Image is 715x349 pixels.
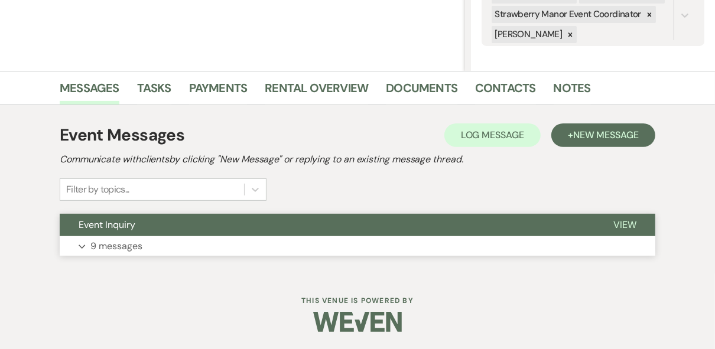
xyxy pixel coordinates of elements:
[475,79,536,105] a: Contacts
[189,79,248,105] a: Payments
[492,26,564,43] div: [PERSON_NAME]
[60,79,119,105] a: Messages
[60,214,594,236] button: Event Inquiry
[60,123,184,148] h1: Event Messages
[386,79,457,105] a: Documents
[79,218,135,231] span: Event Inquiry
[60,152,655,167] h2: Communicate with clients by clicking "New Message" or replying to an existing message thread.
[90,239,142,254] p: 9 messages
[573,129,639,141] span: New Message
[60,236,655,256] button: 9 messages
[492,6,643,23] div: Strawberry Manor Event Coordinator
[554,79,591,105] a: Notes
[313,301,402,343] img: Weven Logo
[461,129,524,141] span: Log Message
[551,123,655,147] button: +New Message
[66,182,129,197] div: Filter by topics...
[613,218,636,231] span: View
[444,123,541,147] button: Log Message
[265,79,368,105] a: Rental Overview
[137,79,171,105] a: Tasks
[594,214,655,236] button: View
